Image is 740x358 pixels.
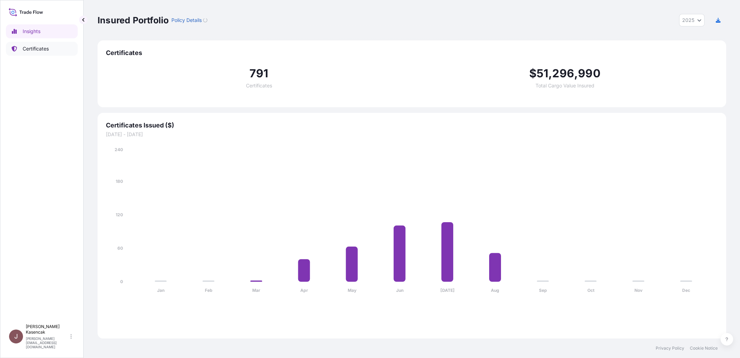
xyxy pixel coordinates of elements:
a: Privacy Policy [656,345,684,351]
span: [DATE] - [DATE] [106,131,718,138]
span: Total Cargo Value Insured [535,83,594,88]
p: [PERSON_NAME][EMAIL_ADDRESS][DOMAIN_NAME] [26,336,69,349]
tspan: Aug [491,288,499,293]
tspan: Nov [634,288,643,293]
tspan: [DATE] [440,288,455,293]
tspan: 0 [120,279,123,284]
div: Loading [203,18,207,22]
p: Insured Portfolio [98,15,169,26]
tspan: 240 [115,147,123,152]
span: 990 [578,68,601,79]
tspan: 180 [116,179,123,184]
button: Year Selector [679,14,704,26]
tspan: 60 [117,246,123,251]
span: 791 [249,68,269,79]
p: Policy Details [171,17,202,24]
tspan: Jun [396,288,403,293]
p: Certificates [23,45,49,52]
tspan: Jan [157,288,164,293]
a: Certificates [6,42,78,56]
tspan: Dec [682,288,690,293]
p: Insights [23,28,40,35]
span: 2025 [682,17,694,24]
tspan: Mar [252,288,260,293]
span: Certificates [246,83,272,88]
tspan: May [347,288,356,293]
tspan: 120 [116,212,123,217]
span: , [574,68,578,79]
span: , [548,68,552,79]
span: Certificates Issued ($) [106,121,718,130]
tspan: Oct [587,288,594,293]
a: Cookie Notice [690,345,718,351]
tspan: Feb [205,288,213,293]
span: J [14,333,18,340]
span: 51 [537,68,548,79]
button: Loading [203,15,207,26]
tspan: Sep [539,288,547,293]
span: $ [529,68,536,79]
a: Insights [6,24,78,38]
span: Certificates [106,49,718,57]
p: [PERSON_NAME] Kasencak [26,324,69,335]
tspan: Apr [300,288,308,293]
span: 296 [552,68,574,79]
